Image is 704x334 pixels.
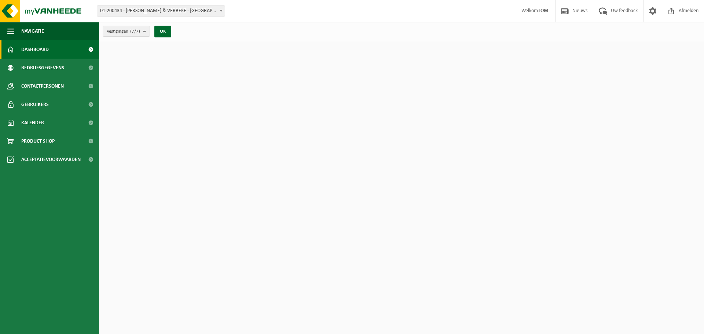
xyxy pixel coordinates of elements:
[21,40,49,59] span: Dashboard
[21,95,49,114] span: Gebruikers
[538,8,548,14] strong: TOM
[21,114,44,132] span: Kalender
[107,26,140,37] span: Vestigingen
[21,59,64,77] span: Bedrijfsgegevens
[97,5,225,16] span: 01-200434 - VULSTEKE & VERBEKE - POPERINGE
[103,26,150,37] button: Vestigingen(7/7)
[154,26,171,37] button: OK
[97,6,225,16] span: 01-200434 - VULSTEKE & VERBEKE - POPERINGE
[21,77,64,95] span: Contactpersonen
[21,132,55,150] span: Product Shop
[130,29,140,34] count: (7/7)
[21,22,44,40] span: Navigatie
[21,150,81,169] span: Acceptatievoorwaarden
